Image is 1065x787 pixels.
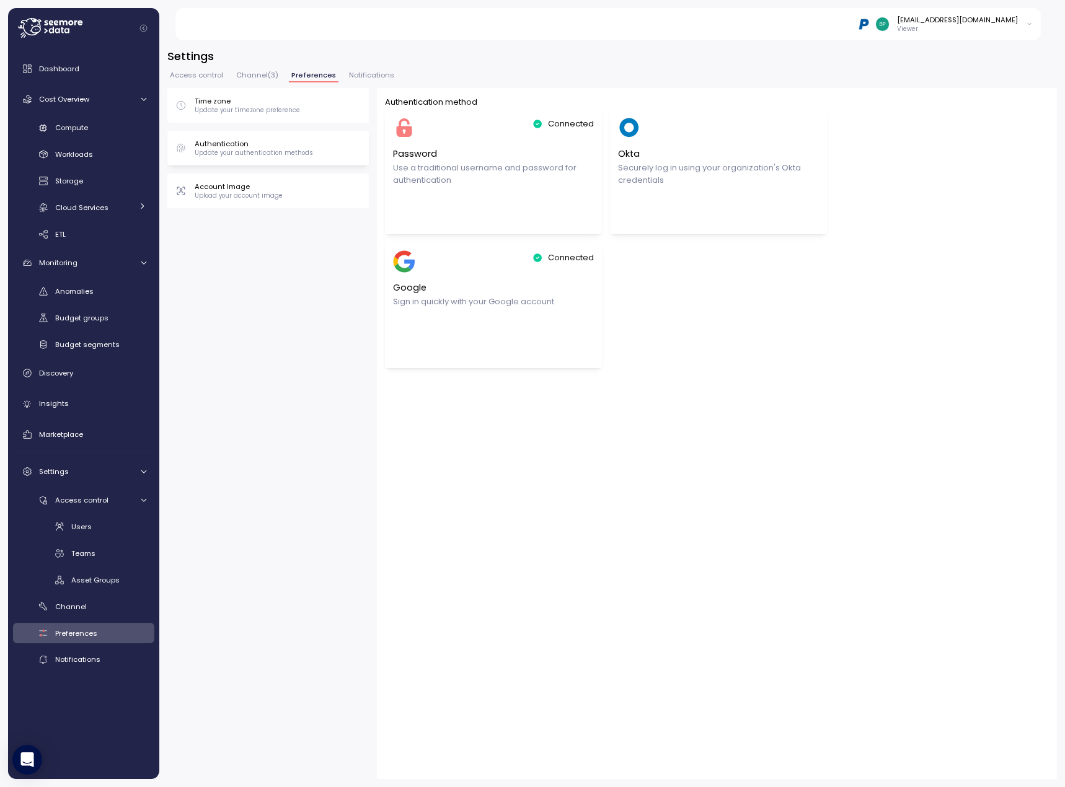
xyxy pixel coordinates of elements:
p: Okta [618,147,819,161]
a: Access control [13,490,154,511]
a: Settings [13,459,154,484]
a: ETL [13,224,154,244]
span: Preferences [291,72,336,79]
a: Insights [13,392,154,416]
p: Authentication [195,139,313,149]
span: Channel ( 3 ) [236,72,278,79]
span: Cost Overview [39,94,89,104]
span: Workloads [55,149,93,159]
a: Monitoring [13,250,154,275]
a: Anomalies [13,281,154,302]
a: Discovery [13,361,154,385]
img: 7ad3c78ce95743f3a0c87eed701eacc5 [876,17,889,30]
a: Channel [13,596,154,617]
a: Dashboard [13,56,154,81]
div: [EMAIL_ADDRESS][DOMAIN_NAME] [897,15,1018,25]
p: Upload your account image [195,191,283,200]
a: Workloads [13,144,154,165]
span: Compute [55,123,88,133]
a: Asset Groups [13,569,154,590]
p: Google [393,281,594,295]
a: Storage [13,171,154,191]
span: Asset Groups [71,575,120,585]
img: 68b03c81eca7ebbb46a2a292.PNG [857,17,870,30]
p: Password [393,147,594,161]
span: Notifications [349,72,394,79]
span: Anomalies [55,286,94,296]
span: Channel [55,602,87,612]
button: Collapse navigation [136,24,151,33]
p: Connected [548,118,594,130]
span: Dashboard [39,64,79,74]
a: Budget segments [13,334,154,354]
p: Sign in quickly with your Google account [393,296,594,308]
p: Time zone [195,96,300,106]
span: Marketplace [39,429,83,439]
p: Connected [548,252,594,264]
span: Access control [55,495,108,505]
p: Update your authentication methods [195,149,313,157]
span: Users [71,522,92,532]
a: Notifications [13,649,154,670]
a: Cloud Services [13,197,154,218]
span: Monitoring [39,258,77,268]
span: Budget groups [55,313,108,323]
a: Marketplace [13,422,154,447]
span: Access control [170,72,223,79]
span: Preferences [55,628,97,638]
span: Insights [39,398,69,408]
p: Authentication method [385,96,1049,108]
p: Account Image [195,182,283,191]
span: Budget segments [55,340,120,350]
p: Use a traditional username and password for authentication [393,162,594,187]
a: Cost Overview [13,87,154,112]
span: Settings [39,467,69,477]
div: Open Intercom Messenger [12,745,42,775]
a: Budget groups [13,308,154,328]
span: Storage [55,176,83,186]
a: Preferences [13,623,154,643]
p: Viewer [897,25,1018,33]
span: Cloud Services [55,203,108,213]
span: Discovery [39,368,73,378]
a: Users [13,517,154,537]
h3: Settings [167,48,1057,64]
a: Compute [13,118,154,138]
span: Teams [71,548,95,558]
p: Securely log in using your organization's Okta credentials [618,162,819,187]
span: ETL [55,229,66,239]
span: Notifications [55,654,100,664]
p: Update your timezone preference [195,106,300,115]
a: Teams [13,543,154,563]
